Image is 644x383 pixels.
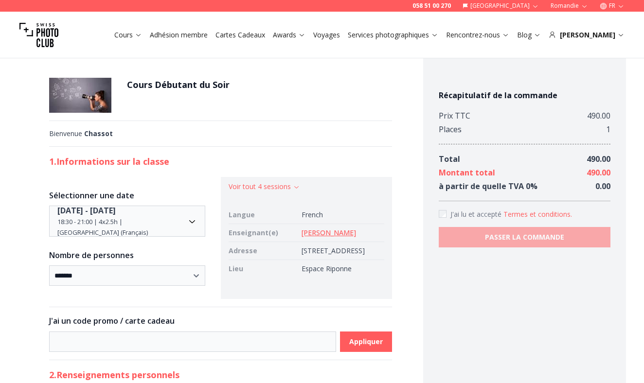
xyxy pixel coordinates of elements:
[439,89,610,101] h4: Récapitulatif de la commande
[313,30,340,40] a: Voyages
[439,210,447,218] input: Accept terms
[229,260,298,278] td: Lieu
[439,109,470,122] div: Prix TTC
[302,228,356,237] a: [PERSON_NAME]
[49,368,392,382] h2: 2. Renseignements personnels
[595,181,610,191] span: 0.00
[150,30,208,40] a: Adhésion membre
[587,109,610,122] div: 490.00
[517,30,541,40] a: Blog
[485,232,564,242] b: PASSER LA COMMANDE
[412,2,451,10] a: 058 51 00 270
[549,30,625,40] div: [PERSON_NAME]
[340,331,392,352] button: Appliquer
[273,30,305,40] a: Awards
[298,206,384,224] td: French
[49,78,111,113] img: Cours Débutant du Soir
[215,30,265,40] a: Cartes Cadeaux
[503,209,572,219] button: Accept termsJ'ai lu et accepté
[298,260,384,278] td: Espace Riponne
[439,166,495,179] div: Montant total
[439,179,537,193] div: à partir de quelle TVA 0 %
[348,30,438,40] a: Services photographiques
[49,190,205,201] h3: Sélectionner une date
[19,16,58,54] img: Swiss photo club
[49,315,392,327] h3: J'ai un code promo / carte cadeau
[49,206,205,237] button: Date
[49,155,392,168] h2: 1. Informations sur la classe
[606,122,610,136] div: 1
[309,28,344,42] button: Voyages
[212,28,269,42] button: Cartes Cadeaux
[587,154,610,164] span: 490.00
[439,227,610,247] button: PASSER LA COMMANDE
[229,206,298,224] td: Langue
[587,167,610,178] span: 490.00
[114,30,142,40] a: Cours
[84,129,113,138] b: Chassot
[446,30,509,40] a: Rencontrez-nous
[442,28,513,42] button: Rencontrez-nous
[439,122,462,136] div: Places
[49,249,205,261] h3: Nombre de personnes
[513,28,545,42] button: Blog
[146,28,212,42] button: Adhésion membre
[49,129,392,139] div: Bienvenue
[349,337,383,347] b: Appliquer
[344,28,442,42] button: Services photographiques
[450,209,503,219] span: J'ai lu et accepté
[269,28,309,42] button: Awards
[127,78,230,91] h1: Cours Débutant du Soir
[110,28,146,42] button: Cours
[229,224,298,242] td: Enseignant(e)
[439,152,460,166] div: Total
[229,182,300,191] button: Voir tout 4 sessions
[298,242,384,260] td: [STREET_ADDRESS]
[229,242,298,260] td: Adresse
